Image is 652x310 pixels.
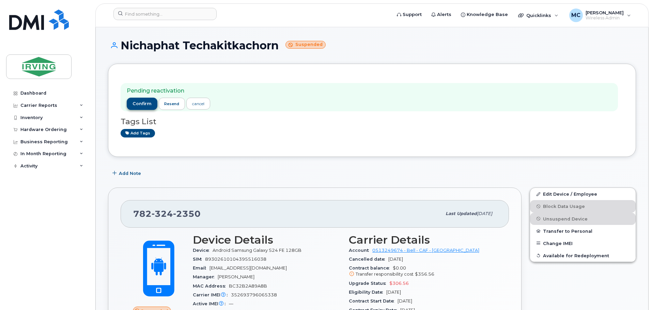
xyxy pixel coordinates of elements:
[446,211,477,216] span: Last updated
[119,170,141,177] span: Add Note
[133,209,201,219] span: 782
[349,234,497,246] h3: Carrier Details
[127,87,210,95] p: Pending reactivation
[388,257,403,262] span: [DATE]
[193,274,218,279] span: Manager
[530,237,636,249] button: Change IMEI
[349,298,398,304] span: Contract Start Date
[193,257,205,262] span: SIM
[530,188,636,200] a: Edit Device / Employee
[349,248,372,253] span: Account
[398,298,412,304] span: [DATE]
[127,98,157,110] button: confirm
[121,117,623,126] h3: Tags List
[193,234,341,246] h3: Device Details
[349,257,388,262] span: Cancelled date
[213,248,301,253] span: Android Samsung Galaxy S24 FE 128GB
[192,101,204,107] div: cancel
[386,290,401,295] span: [DATE]
[530,225,636,237] button: Transfer to Personal
[415,272,434,277] span: $356.56
[193,248,213,253] span: Device
[209,265,287,271] span: [EMAIL_ADDRESS][DOMAIN_NAME]
[108,39,636,51] h1: Nichaphat Techakitkachorn
[133,101,152,107] span: confirm
[543,216,588,221] span: Unsuspend Device
[173,209,201,219] span: 2350
[285,41,326,49] small: Suspended
[229,301,233,306] span: —
[372,248,479,253] a: 0513249674 - Bell - CAF - [GEOGRAPHIC_DATA]
[164,101,179,107] span: resend
[530,213,636,225] button: Unsuspend Device
[186,98,210,110] a: cancel
[477,211,492,216] span: [DATE]
[205,257,266,262] span: 89302610104395516038
[108,167,147,179] button: Add Note
[218,274,254,279] span: [PERSON_NAME]
[530,200,636,212] button: Block Data Usage
[193,283,229,289] span: MAC Address
[152,209,173,219] span: 324
[193,265,209,271] span: Email
[389,281,409,286] span: $306.56
[349,281,389,286] span: Upgrade Status
[530,249,636,262] button: Available for Redeployment
[356,272,414,277] span: Transfer responsibility cost
[229,283,267,289] span: BC32B2A89A8B
[193,301,229,306] span: Active IMEI
[349,265,393,271] span: Contract balance
[121,129,155,137] a: Add tags
[193,292,231,297] span: Carrier IMEI
[349,265,497,278] span: $0.00
[349,290,386,295] span: Eligibility Date
[543,253,609,258] span: Available for Redeployment
[159,98,185,110] button: resend
[231,292,277,297] span: 352693796065338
